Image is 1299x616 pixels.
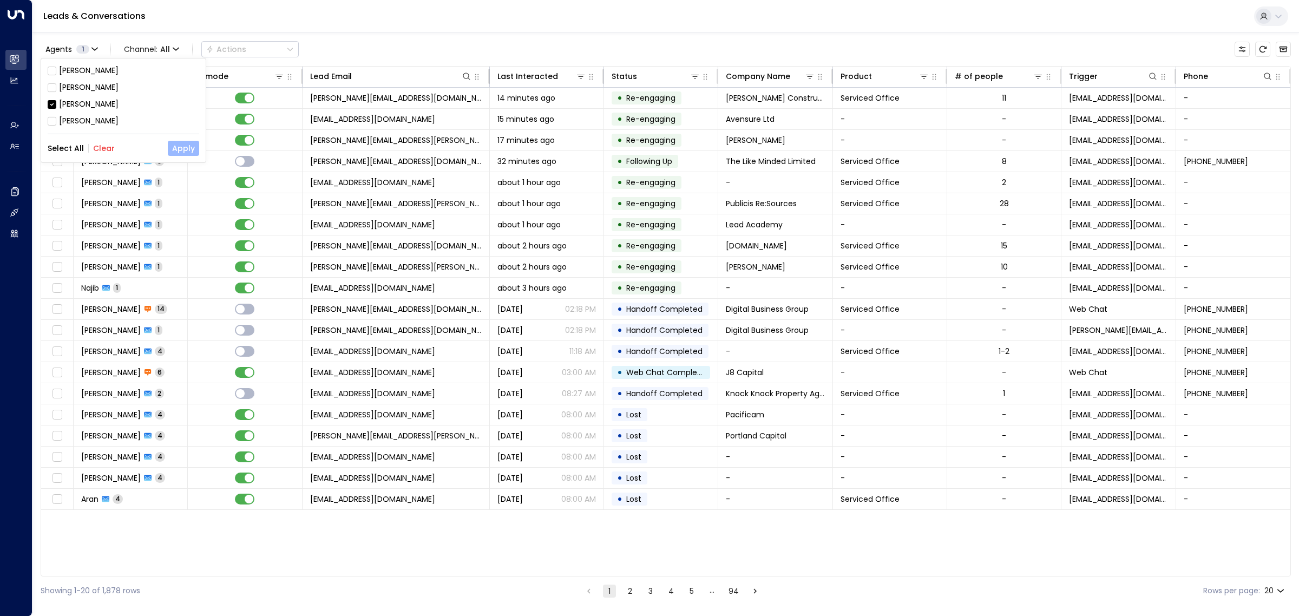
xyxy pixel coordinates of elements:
[59,99,119,110] div: [PERSON_NAME]
[48,115,199,127] div: [PERSON_NAME]
[168,141,199,156] button: Apply
[59,115,119,127] div: [PERSON_NAME]
[48,99,199,110] div: [PERSON_NAME]
[48,144,84,153] button: Select All
[93,144,115,153] button: Clear
[59,82,119,93] div: [PERSON_NAME]
[48,65,199,76] div: [PERSON_NAME]
[48,82,199,93] div: [PERSON_NAME]
[59,65,119,76] div: [PERSON_NAME]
